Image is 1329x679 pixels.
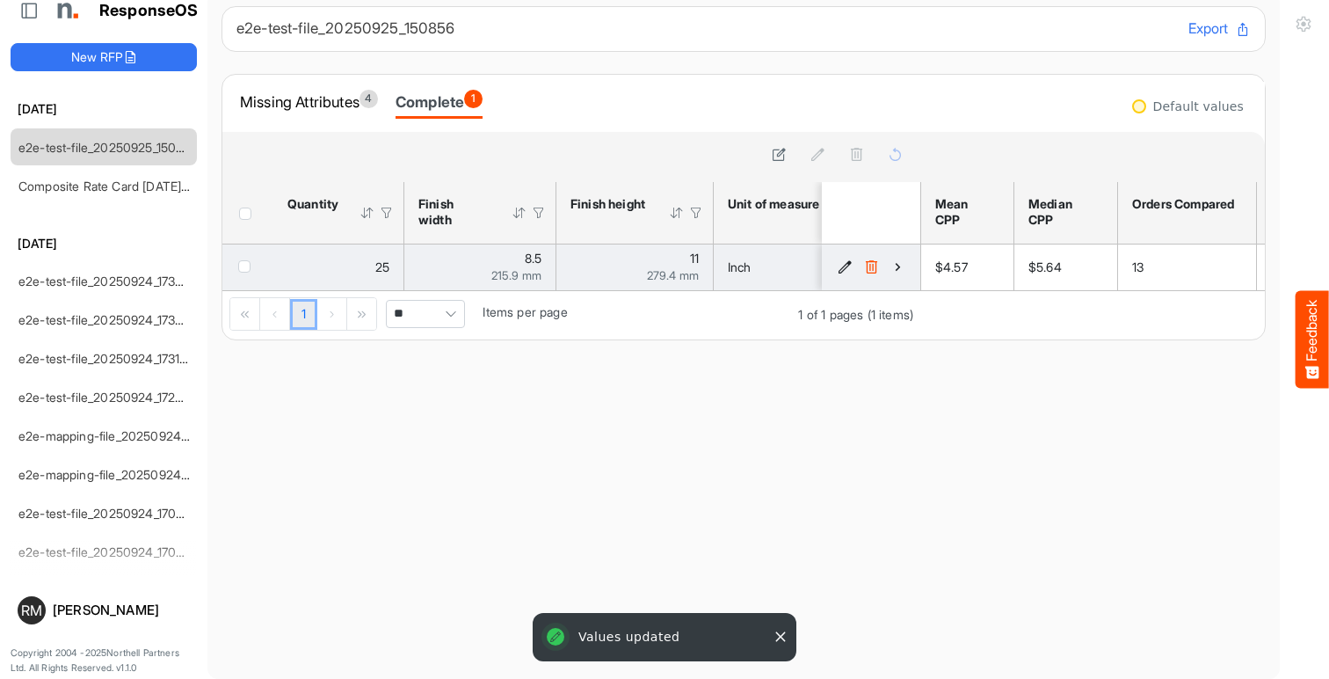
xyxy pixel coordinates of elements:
[21,603,42,617] span: RM
[1188,18,1251,40] button: Export
[464,90,483,108] span: 1
[1153,100,1244,113] div: Default values
[240,90,378,114] div: Missing Attributes
[889,259,906,276] button: View
[570,196,646,212] div: Finish height
[921,245,1014,290] td: $4.57 is template cell Column Header mean-cpp
[290,299,317,331] a: Page 1 of 1 Pages
[935,259,968,274] span: $4.57
[18,467,225,482] a: e2e-mapping-file_20250924_172435
[359,90,378,108] span: 4
[18,274,198,288] a: e2e-test-file_20250924_173550
[647,268,699,282] span: 279.4 mm
[379,205,395,221] div: Filter Icon
[418,196,489,228] div: Finish width
[99,2,199,20] h1: ResponseOS
[728,196,821,212] div: Unit of measure
[375,259,389,274] span: 25
[11,234,197,253] h6: [DATE]
[772,628,789,646] button: Close
[11,99,197,119] h6: [DATE]
[728,259,752,274] span: Inch
[18,312,198,327] a: e2e-test-file_20250924_173220
[347,298,376,330] div: Go to last page
[11,646,197,676] p: Copyright 2004 - 2025 Northell Partners Ltd. All Rights Reserved. v 1.1.0
[18,351,194,366] a: e2e-test-file_20250924_173139
[491,268,541,282] span: 215.9 mm
[236,21,1174,36] h6: e2e-test-file_20250925_150856
[386,300,465,328] span: Pagerdropdown
[222,291,920,339] div: Pager Container
[836,259,853,276] button: Edit
[53,603,190,617] div: [PERSON_NAME]
[868,307,913,322] span: (1 items)
[862,259,880,276] button: Delete
[18,140,198,155] a: e2e-test-file_20250925_150856
[556,245,714,290] td: 11 is template cell Column Header httpsnorthellcomontologiesmapping-rulesmeasurementhasfinishsize...
[1132,259,1144,274] span: 13
[1028,196,1098,228] div: Median CPP
[1118,245,1257,290] td: 13 is template cell Column Header orders-compared
[18,179,227,193] a: Composite Rate Card [DATE]_smaller
[714,245,889,290] td: Inch is template cell Column Header httpsnorthellcomontologiesmapping-rulesmeasurementhasunitofme...
[483,304,567,319] span: Items per page
[935,196,994,228] div: Mean CPP
[11,43,197,71] button: New RFP
[18,428,225,443] a: e2e-mapping-file_20250924_172830
[1028,259,1062,274] span: $5.64
[222,245,273,290] td: checkbox
[536,617,793,658] div: Values updated
[404,245,556,290] td: 8.5 is template cell Column Header httpsnorthellcomontologiesmapping-rulesmeasurementhasfinishsiz...
[222,182,273,244] th: Header checkbox
[798,307,863,322] span: 1 of 1 pages
[822,245,924,290] td: a0cc8c7c-83fd-45bd-a28b-4cc206080ee9 is template cell Column Header
[690,251,699,266] span: 11
[18,506,198,521] a: e2e-test-file_20250924_170558
[230,298,260,330] div: Go to first page
[531,205,547,221] div: Filter Icon
[1014,245,1118,290] td: $5.64 is template cell Column Header median-cpp
[1132,196,1237,212] div: Orders Compared
[525,251,541,266] span: 8.5
[317,298,347,330] div: Go to next page
[18,390,194,405] a: e2e-test-file_20250924_172913
[396,90,483,114] div: Complete
[688,205,704,221] div: Filter Icon
[287,196,337,212] div: Quantity
[260,298,290,330] div: Go to previous page
[1296,291,1329,389] button: Feedback
[273,245,404,290] td: 25 is template cell Column Header httpsnorthellcomontologiesmapping-rulesorderhasquantity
